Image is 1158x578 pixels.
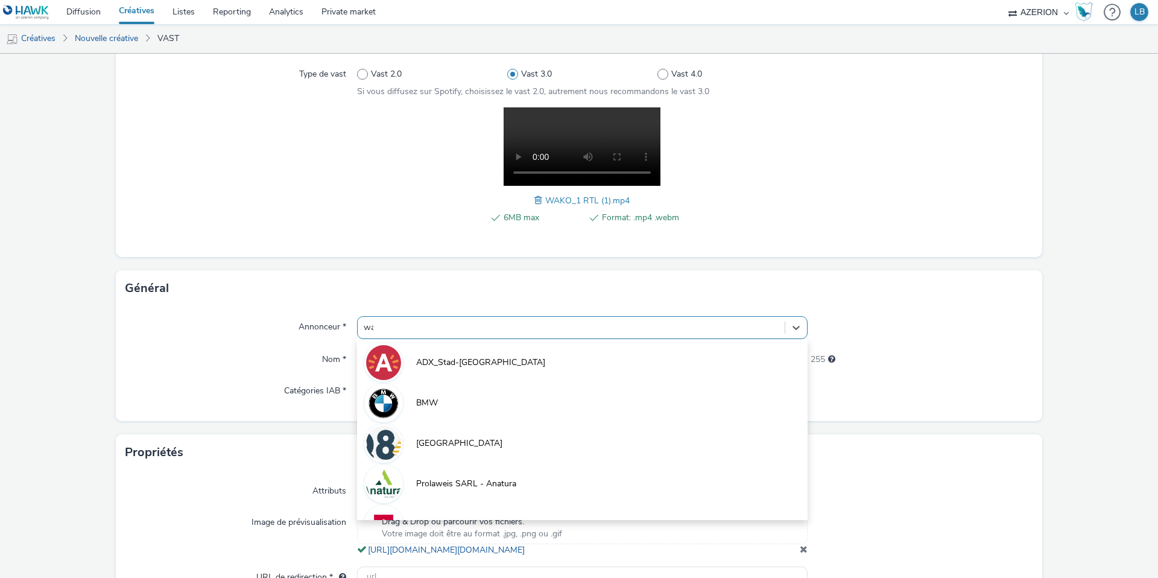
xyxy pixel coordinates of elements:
[416,518,522,530] span: Stad [GEOGRAPHIC_DATA]
[545,195,630,206] span: WAKO_1 RTL (1).mp4
[308,480,351,497] label: Attributs
[366,345,401,380] img: ADX_Stad-Antwerpen
[671,68,702,80] span: Vast 4.0
[6,33,18,45] img: mobile
[416,437,502,449] span: [GEOGRAPHIC_DATA]
[279,380,351,397] label: Catégories IAB *
[416,478,516,490] span: Prolaweis SARL - Anatura
[366,426,401,461] img: Kuwait
[294,316,351,333] label: Annonceur *
[811,354,825,366] span: 255
[69,24,144,53] a: Nouvelle créative
[1075,2,1093,22] img: Hawk Academy
[382,516,562,528] span: Drag & Drop ou parcourir vos fichiers.
[1075,2,1098,22] a: Hawk Academy
[247,512,351,529] label: Image de prévisualisation
[357,86,709,97] span: Si vous diffusez sur Spotify, choisissez le vast 2.0, autrement nous recommandons le vast 3.0
[366,466,401,501] img: Prolaweis SARL - Anatura
[125,279,169,297] h3: Général
[366,507,401,542] img: Stad Antwerpen
[382,528,562,540] span: Votre image doit être au format .jpg, .png ou .gif
[3,5,49,20] img: undefined Logo
[521,68,552,80] span: Vast 3.0
[504,211,581,225] span: 6MB max
[602,211,679,225] span: Format: .mp4 .webm
[366,386,401,421] img: BMW
[151,24,185,53] a: VAST
[1134,3,1145,21] div: LB
[125,443,183,462] h3: Propriétés
[416,357,545,369] span: ADX_Stad-[GEOGRAPHIC_DATA]
[416,397,438,409] span: BMW
[368,544,530,556] a: [URL][DOMAIN_NAME][DOMAIN_NAME]
[317,349,351,366] label: Nom *
[828,354,835,366] div: 255 caractères maximum
[371,68,402,80] span: Vast 2.0
[294,63,351,80] label: Type de vast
